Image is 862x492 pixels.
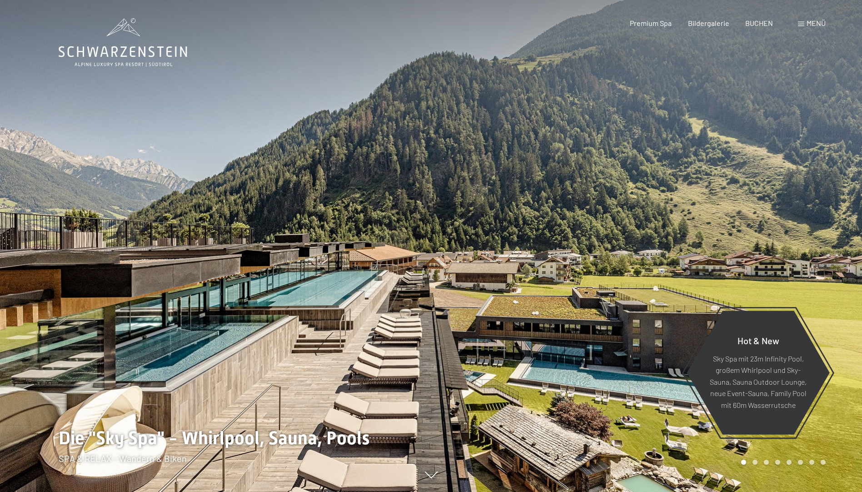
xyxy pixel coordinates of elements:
div: Carousel Page 8 [821,460,826,465]
div: Carousel Page 3 [764,460,769,465]
a: Hot & New Sky Spa mit 23m Infinity Pool, großem Whirlpool und Sky-Sauna, Sauna Outdoor Lounge, ne... [686,310,830,435]
a: Bildergalerie [688,19,729,27]
div: Carousel Page 4 [775,460,780,465]
p: Sky Spa mit 23m Infinity Pool, großem Whirlpool und Sky-Sauna, Sauna Outdoor Lounge, neue Event-S... [709,352,807,411]
div: Carousel Page 6 [798,460,803,465]
a: BUCHEN [745,19,773,27]
div: Carousel Page 5 [787,460,792,465]
a: Premium Spa [630,19,672,27]
span: Hot & New [737,335,779,346]
div: Carousel Page 2 [752,460,757,465]
div: Carousel Page 7 [809,460,814,465]
div: Carousel Page 1 (Current Slide) [741,460,746,465]
div: Carousel Pagination [738,460,826,465]
span: Menü [807,19,826,27]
